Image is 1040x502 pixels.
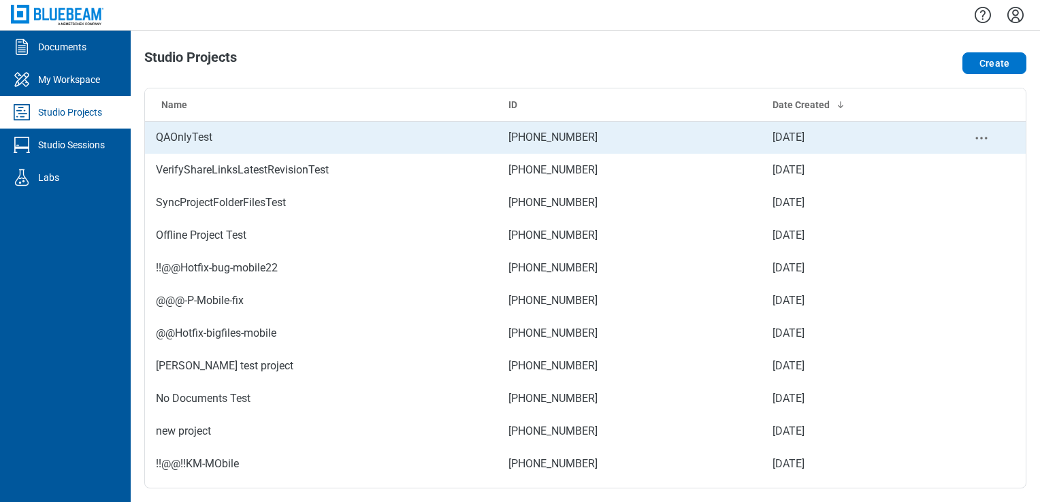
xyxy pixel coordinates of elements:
td: [PHONE_NUMBER] [498,186,762,219]
td: [DATE] [762,154,938,186]
td: No Documents Test [145,382,498,415]
td: @@Hotfix-bigfiles-mobile [145,317,498,350]
div: Studio Sessions [38,138,105,152]
td: [PHONE_NUMBER] [498,350,762,382]
td: [DATE] [762,219,938,252]
td: [DATE] [762,121,938,154]
td: VerifyShareLinksLatestRevisionTest [145,154,498,186]
td: [PHONE_NUMBER] [498,284,762,317]
button: Settings [1005,3,1026,27]
td: [PERSON_NAME] test project [145,350,498,382]
td: [DATE] [762,317,938,350]
td: !!@@Hotfix-bug-mobile22 [145,252,498,284]
td: [DATE] [762,448,938,480]
svg: Studio Sessions [11,134,33,156]
svg: Studio Projects [11,101,33,123]
td: [PHONE_NUMBER] [498,415,762,448]
td: [PHONE_NUMBER] [498,317,762,350]
td: [DATE] [762,350,938,382]
div: Documents [38,40,86,54]
div: ID [508,98,751,112]
svg: My Workspace [11,69,33,90]
div: Date Created [773,98,927,112]
h1: Studio Projects [144,50,237,71]
div: Studio Projects [38,105,102,119]
td: [DATE] [762,382,938,415]
td: [PHONE_NUMBER] [498,154,762,186]
td: [PHONE_NUMBER] [498,252,762,284]
td: SyncProjectFolderFilesTest [145,186,498,219]
td: !!@@!!KM-MObile [145,448,498,480]
td: Offline Project Test [145,219,498,252]
td: QAOnlyTest [145,121,498,154]
td: [DATE] [762,284,938,317]
img: Bluebeam, Inc. [11,5,103,24]
div: Labs [38,171,59,184]
td: [DATE] [762,252,938,284]
td: [PHONE_NUMBER] [498,219,762,252]
svg: Labs [11,167,33,188]
td: [PHONE_NUMBER] [498,121,762,154]
div: Name [161,98,487,112]
button: Create [962,52,1026,74]
td: [PHONE_NUMBER] [498,448,762,480]
td: [DATE] [762,186,938,219]
td: [DATE] [762,415,938,448]
td: @@@-P-Mobile-fix [145,284,498,317]
svg: Documents [11,36,33,58]
div: My Workspace [38,73,100,86]
button: project-actions-menu [973,130,990,146]
td: new project [145,415,498,448]
td: [PHONE_NUMBER] [498,382,762,415]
